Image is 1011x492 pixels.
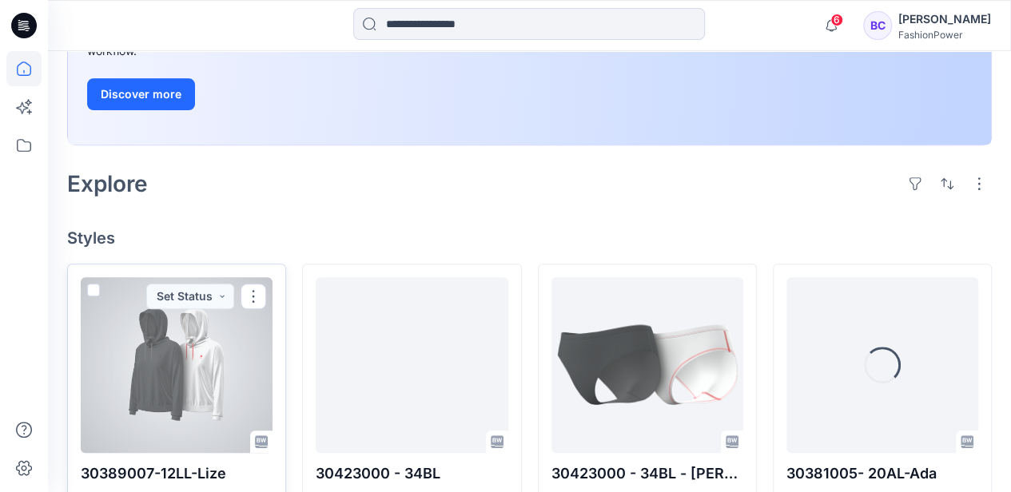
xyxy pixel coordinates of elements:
[67,171,148,196] h2: Explore
[898,29,991,41] div: FashionPower
[863,11,892,40] div: BC
[551,277,743,453] a: 30423000 - 34BL - Tamara
[87,78,195,110] button: Discover more
[551,462,743,485] p: 30423000 - 34BL - [PERSON_NAME]
[87,78,447,110] a: Discover more
[316,462,507,485] p: 30423000 - 34BL
[81,277,273,453] a: 30389007-12LL-Lize
[898,10,991,29] div: [PERSON_NAME]
[67,228,992,248] h4: Styles
[81,462,273,485] p: 30389007-12LL-Lize
[786,462,978,485] p: 30381005- 20AL-Ada
[830,14,843,26] span: 6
